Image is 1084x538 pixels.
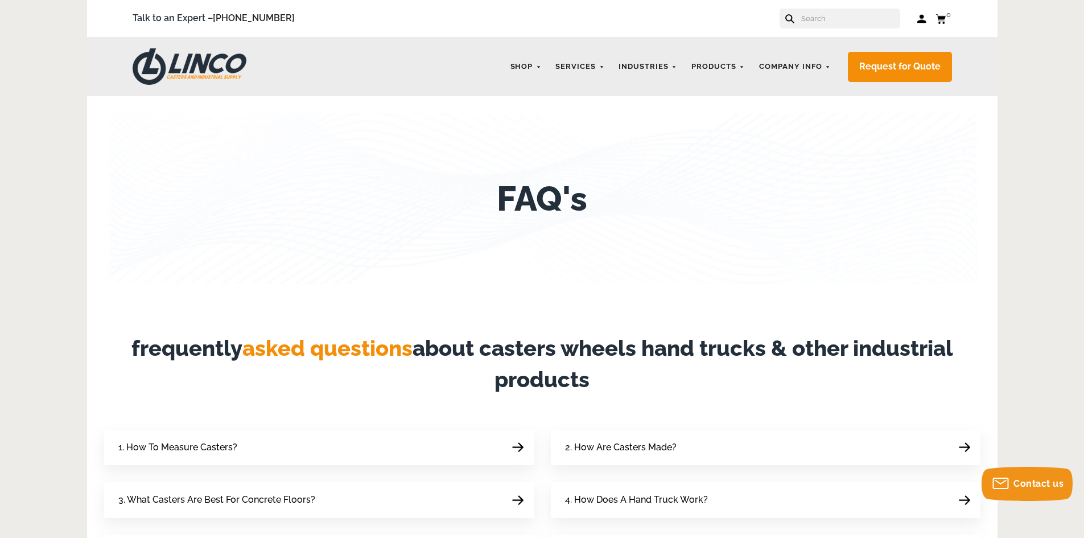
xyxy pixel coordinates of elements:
h2: frequently about casters wheels hand trucks & other industrial products [104,332,980,395]
a: Products [686,56,751,78]
span: 1. How To Measure Casters? [118,440,237,455]
span: Contact us [1013,478,1064,489]
h1: FAQ's [497,179,587,219]
button: Contact us [982,467,1073,501]
span: asked questions [242,335,413,361]
a: Shop [505,56,547,78]
span: 0 [946,10,951,19]
a: Services [550,56,610,78]
a: 0 [935,11,952,26]
span: 3. What Casters Are Best For Concrete Floors? [118,492,315,508]
a: Industries [613,56,683,78]
span: 2. How Are Casters Made? [565,440,677,455]
span: Talk to an Expert – [133,11,295,26]
a: 4. How Does A Hand Truck Work? [551,482,980,518]
a: Request for Quote [848,52,952,82]
span: 4. How Does A Hand Truck Work? [565,492,708,508]
img: LINCO CASTERS & INDUSTRIAL SUPPLY [133,48,246,85]
a: 1. How To Measure Casters? [104,430,534,466]
a: Company Info [753,56,836,78]
a: 3. What Casters Are Best For Concrete Floors? [104,482,534,518]
a: 2. How Are Casters Made? [551,430,980,466]
a: [PHONE_NUMBER] [213,13,295,23]
a: Log in [917,13,927,24]
input: Search [800,9,900,28]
